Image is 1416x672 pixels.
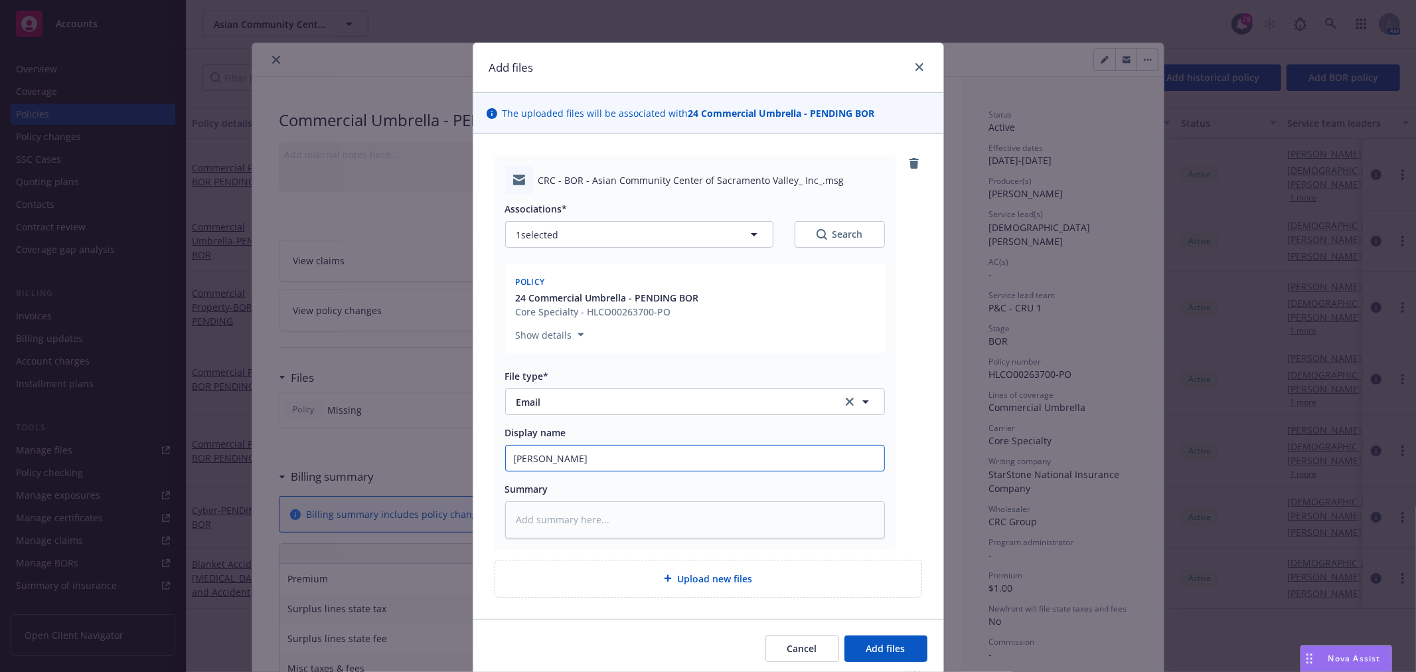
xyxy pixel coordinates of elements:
span: Display name [505,426,566,439]
button: Emailclear selection [505,388,885,415]
span: Nova Assist [1328,653,1381,664]
input: Add display name here... [506,446,884,471]
span: Email [516,395,824,409]
button: Nova Assist [1300,645,1392,672]
a: clear selection [842,394,858,410]
div: Drag to move [1301,646,1318,671]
